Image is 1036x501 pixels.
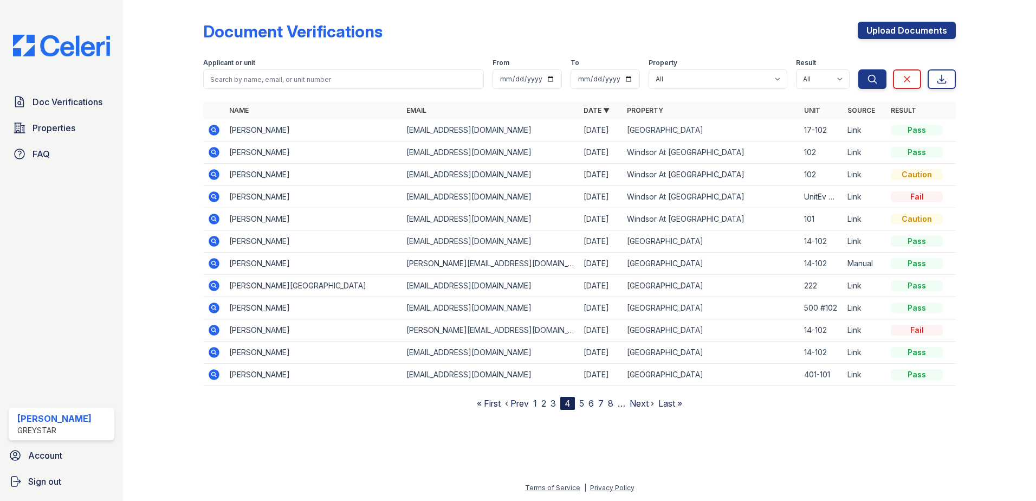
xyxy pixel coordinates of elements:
td: [GEOGRAPHIC_DATA] [623,342,800,364]
div: 4 [560,397,575,410]
div: Pass [891,125,943,136]
td: 102 [800,142,843,164]
td: Link [843,230,886,253]
td: [EMAIL_ADDRESS][DOMAIN_NAME] [402,142,579,164]
label: Result [796,59,816,67]
td: [GEOGRAPHIC_DATA] [623,319,800,342]
td: [EMAIL_ADDRESS][DOMAIN_NAME] [402,230,579,253]
td: [PERSON_NAME] [225,319,402,342]
div: [PERSON_NAME] [17,412,92,425]
td: [PERSON_NAME] [225,208,402,230]
td: Link [843,342,886,364]
td: [PERSON_NAME] [225,230,402,253]
td: [GEOGRAPHIC_DATA] [623,253,800,275]
td: [EMAIL_ADDRESS][DOMAIN_NAME] [402,208,579,230]
a: Upload Documents [858,22,956,39]
div: Pass [891,369,943,380]
label: Property [649,59,677,67]
span: Doc Verifications [33,95,102,108]
span: Account [28,449,62,462]
td: Link [843,319,886,342]
td: [DATE] [579,230,623,253]
td: [PERSON_NAME][EMAIL_ADDRESS][DOMAIN_NAME] [402,253,579,275]
td: 14-102 [800,253,843,275]
td: 17-102 [800,119,843,142]
td: [EMAIL_ADDRESS][DOMAIN_NAME] [402,119,579,142]
a: 5 [579,398,584,409]
td: [DATE] [579,319,623,342]
div: Fail [891,191,943,202]
td: [EMAIL_ADDRESS][DOMAIN_NAME] [402,164,579,186]
td: Link [843,186,886,208]
td: [DATE] [579,186,623,208]
label: Applicant or unit [203,59,255,67]
td: [GEOGRAPHIC_DATA] [623,119,800,142]
td: [EMAIL_ADDRESS][DOMAIN_NAME] [402,275,579,297]
td: [EMAIL_ADDRESS][DOMAIN_NAME] [402,186,579,208]
td: Windsor At [GEOGRAPHIC_DATA] [623,142,800,164]
td: [EMAIL_ADDRESS][DOMAIN_NAME] [402,297,579,319]
td: [DATE] [579,164,623,186]
td: Windsor At [GEOGRAPHIC_DATA] [623,186,800,208]
td: [GEOGRAPHIC_DATA] [623,297,800,319]
td: Link [843,142,886,164]
a: Last » [658,398,682,409]
div: Pass [891,236,943,247]
img: CE_Logo_Blue-a8612792a0a2168367f1c8372b55b34899dd931a85d93a1a3d3e32e68fde9ad4.png [4,35,119,56]
span: Sign out [28,475,61,488]
div: Pass [891,280,943,291]
td: 500 #102 [800,297,843,319]
td: [PERSON_NAME] [225,119,402,142]
div: Caution [891,169,943,180]
label: From [493,59,509,67]
td: [GEOGRAPHIC_DATA] [623,230,800,253]
td: [PERSON_NAME] [225,186,402,208]
td: [GEOGRAPHIC_DATA] [623,275,800,297]
div: | [584,484,586,492]
td: UnitEv 012-102 [800,186,843,208]
td: [DATE] [579,275,623,297]
div: Pass [891,347,943,358]
a: ‹ Prev [505,398,529,409]
div: Pass [891,303,943,313]
td: 102 [800,164,843,186]
a: Properties [9,117,114,139]
td: Link [843,275,886,297]
td: 14-102 [800,319,843,342]
td: [DATE] [579,297,623,319]
a: FAQ [9,143,114,165]
td: Link [843,164,886,186]
td: 101 [800,208,843,230]
a: Result [891,106,916,114]
a: Next › [630,398,654,409]
td: [PERSON_NAME] [225,164,402,186]
a: Name [229,106,249,114]
td: Link [843,119,886,142]
div: Fail [891,325,943,336]
a: Source [847,106,875,114]
a: 6 [588,398,594,409]
td: [PERSON_NAME] [225,342,402,364]
td: 14-102 [800,342,843,364]
button: Sign out [4,471,119,492]
a: Account [4,445,119,466]
a: Doc Verifications [9,91,114,113]
td: [PERSON_NAME] [225,253,402,275]
td: Link [843,364,886,386]
div: Greystar [17,425,92,436]
td: [DATE] [579,142,623,164]
a: 8 [608,398,613,409]
td: [PERSON_NAME] [225,142,402,164]
a: Property [627,106,663,114]
div: Pass [891,147,943,158]
a: Privacy Policy [590,484,634,492]
td: 401-101 [800,364,843,386]
td: Link [843,208,886,230]
td: [PERSON_NAME] [225,364,402,386]
a: 3 [551,398,556,409]
td: [GEOGRAPHIC_DATA] [623,364,800,386]
td: Link [843,297,886,319]
td: [PERSON_NAME] [225,297,402,319]
a: Terms of Service [525,484,580,492]
td: [DATE] [579,253,623,275]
